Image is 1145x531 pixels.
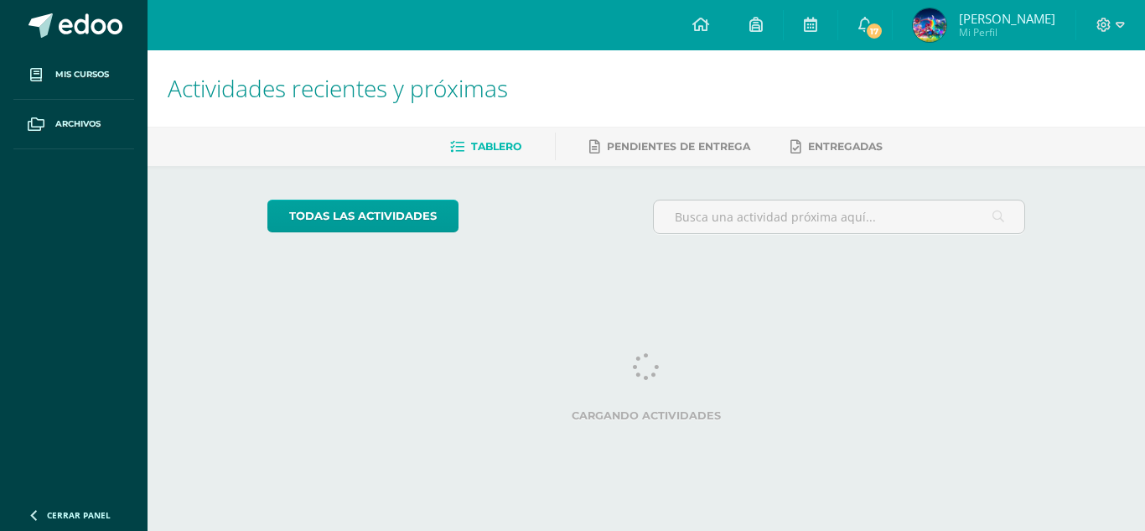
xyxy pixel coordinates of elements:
[654,200,1025,233] input: Busca una actividad próxima aquí...
[808,140,883,153] span: Entregadas
[47,509,111,521] span: Cerrar panel
[168,72,508,104] span: Actividades recientes y próximas
[865,22,883,40] span: 17
[13,100,134,149] a: Archivos
[55,68,109,81] span: Mis cursos
[471,140,521,153] span: Tablero
[267,409,1026,422] label: Cargando actividades
[959,10,1055,27] span: [PERSON_NAME]
[55,117,101,131] span: Archivos
[450,133,521,160] a: Tablero
[267,200,459,232] a: todas las Actividades
[607,140,750,153] span: Pendientes de entrega
[790,133,883,160] a: Entregadas
[913,8,946,42] img: 56c8073885ec2c41456263e9fcc9a9f1.png
[589,133,750,160] a: Pendientes de entrega
[13,50,134,100] a: Mis cursos
[959,25,1055,39] span: Mi Perfil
